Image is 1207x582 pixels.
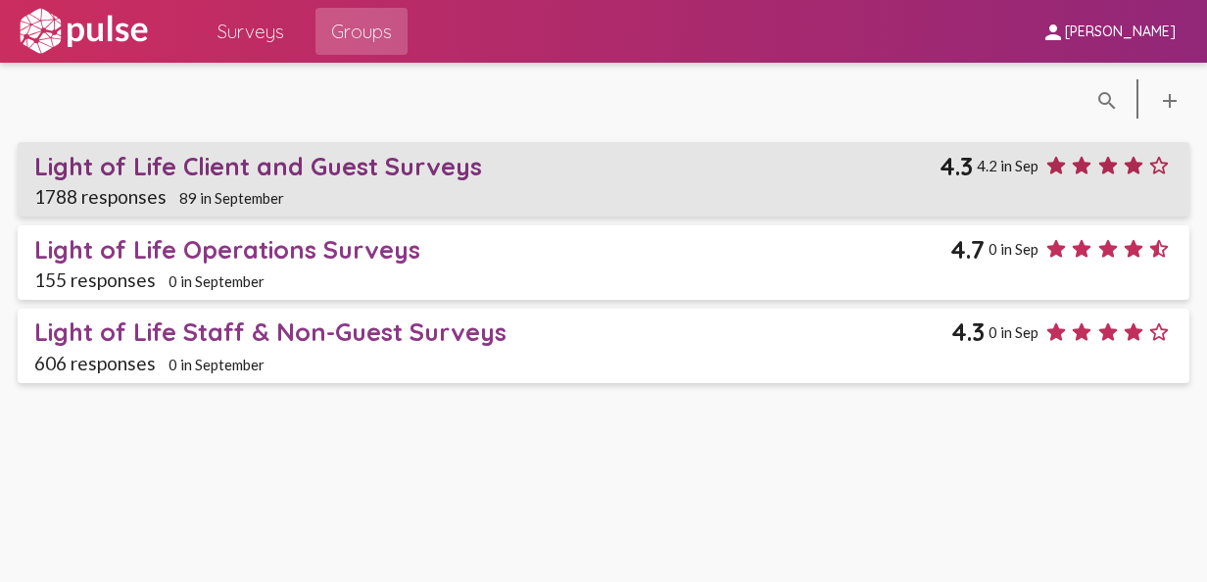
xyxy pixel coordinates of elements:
[1041,21,1065,44] mat-icon: person
[18,225,1190,300] a: Light of Life Operations Surveys4.70 in Sep155 responses0 in September
[217,14,284,49] span: Surveys
[950,234,985,265] span: 4.7
[1095,89,1119,113] mat-icon: language
[34,316,951,347] div: Light of Life Staff & Non-Guest Surveys
[169,356,265,373] span: 0 in September
[34,151,940,181] div: Light of Life Client and Guest Surveys
[940,151,973,181] span: 4.3
[1158,89,1182,113] mat-icon: language
[951,316,985,347] span: 4.3
[18,309,1190,383] a: Light of Life Staff & Non-Guest Surveys4.30 in Sep606 responses0 in September
[169,272,265,290] span: 0 in September
[1087,79,1127,119] button: language
[989,323,1038,341] span: 0 in Sep
[1026,13,1191,49] button: [PERSON_NAME]
[34,268,156,291] span: 155 responses
[34,234,950,265] div: Light of Life Operations Surveys
[16,7,151,56] img: white-logo.svg
[202,8,300,55] a: Surveys
[1150,79,1189,119] button: language
[1065,24,1176,41] span: [PERSON_NAME]
[34,352,156,374] span: 606 responses
[315,8,408,55] a: Groups
[989,240,1038,258] span: 0 in Sep
[179,189,284,207] span: 89 in September
[331,14,392,49] span: Groups
[34,185,167,208] span: 1788 responses
[18,142,1190,217] a: Light of Life Client and Guest Surveys4.34.2 in Sep1788 responses89 in September
[977,157,1038,174] span: 4.2 in Sep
